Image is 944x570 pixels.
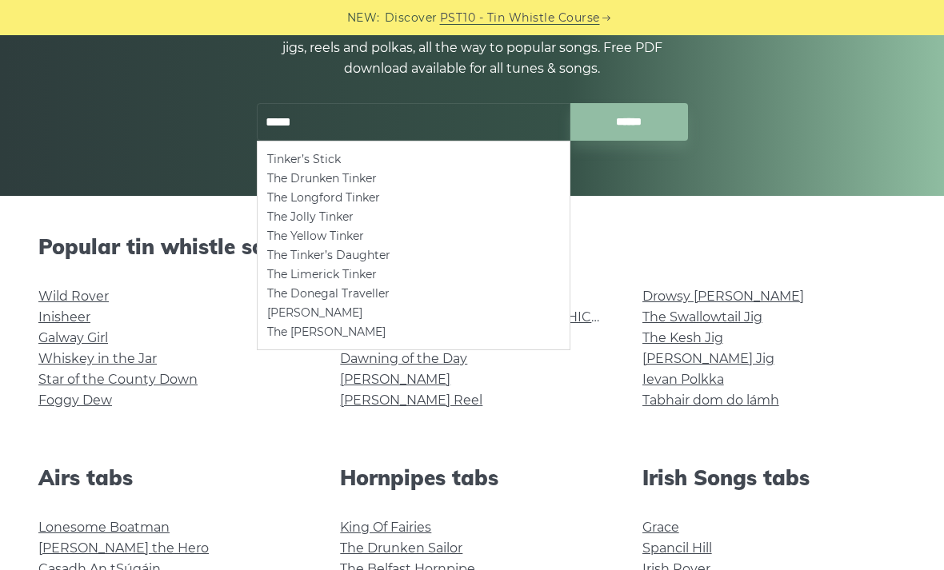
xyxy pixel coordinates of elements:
li: The [PERSON_NAME] [267,322,560,341]
a: [PERSON_NAME] Reel [340,393,482,408]
li: The Drunken Tinker [267,169,560,188]
li: Tinker’s Stick [267,149,560,169]
a: Whiskey in the Jar [38,351,157,366]
h2: Popular tin whistle songs & tunes [38,234,906,259]
a: Galway Girl [38,330,108,345]
a: Ievan Polkka [642,372,724,387]
li: [PERSON_NAME] [267,303,560,322]
a: [PERSON_NAME] the Hero [38,540,209,556]
li: The Yellow Tinker [267,226,560,245]
a: Star of the County Down [38,372,198,387]
a: Lonesome Boatman [38,520,170,535]
a: [PERSON_NAME] Jig [642,351,774,366]
a: The Drunken Sailor [340,540,462,556]
li: The Longford Tinker [267,188,560,207]
a: Dawning of the Day [340,351,467,366]
li: The Tinker’s Daughter [267,245,560,265]
h2: Airs tabs [38,465,302,490]
a: Foggy Dew [38,393,112,408]
h2: Irish Songs tabs [642,465,906,490]
a: Tabhair dom do lámh [642,393,779,408]
a: Grace [642,520,679,535]
a: The Swallowtail Jig [642,309,762,325]
a: Spancil Hill [642,540,712,556]
li: The Donegal Traveller [267,284,560,303]
a: [PERSON_NAME] [340,372,450,387]
li: The Limerick Tinker [267,265,560,284]
li: The Jolly Tinker [267,207,560,226]
a: King Of Fairies [340,520,431,535]
h2: Hornpipes tabs [340,465,603,490]
a: Drowsy [PERSON_NAME] [642,289,804,304]
a: PST10 - Tin Whistle Course [440,9,600,27]
a: Inisheer [38,309,90,325]
a: Wild Rover [38,289,109,304]
a: The Kesh Jig [642,330,723,345]
span: NEW: [347,9,380,27]
span: Discover [385,9,438,27]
